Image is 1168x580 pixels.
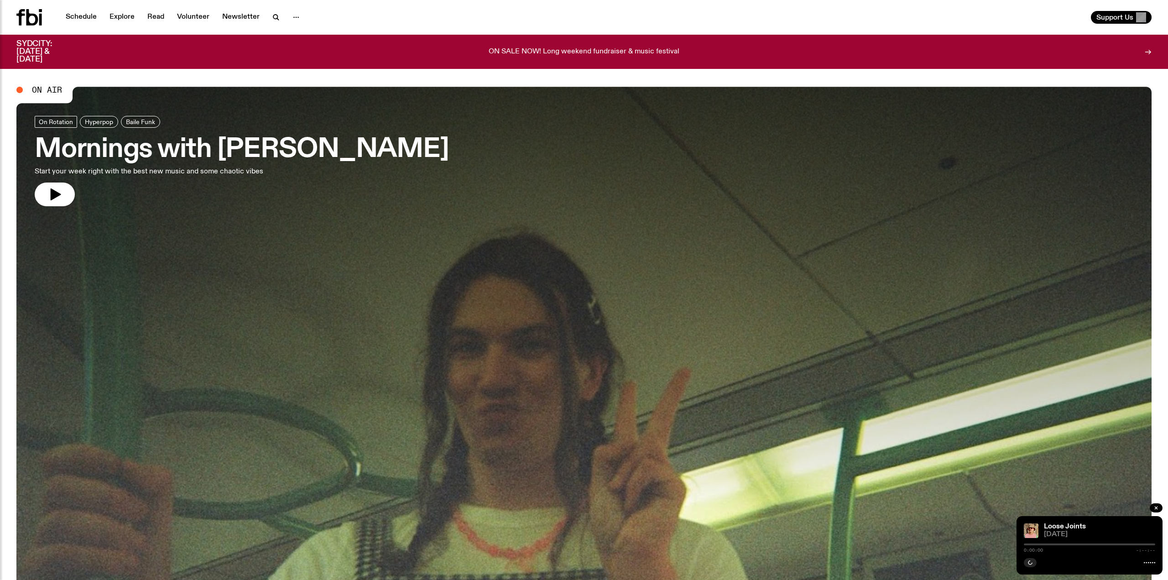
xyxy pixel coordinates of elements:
p: ON SALE NOW! Long weekend fundraiser & music festival [489,48,679,56]
a: On Rotation [35,116,77,128]
button: Support Us [1091,11,1152,24]
a: Read [142,11,170,24]
h3: SYDCITY: [DATE] & [DATE] [16,40,75,63]
span: Hyperpop [85,118,113,125]
span: Support Us [1096,13,1133,21]
a: Mornings with [PERSON_NAME]Start your week right with the best new music and some chaotic vibes [35,116,449,206]
span: -:--:-- [1136,548,1155,553]
a: Explore [104,11,140,24]
a: Volunteer [172,11,215,24]
img: Tyson stands in front of a paperbark tree wearing orange sunglasses, a suede bucket hat and a pin... [1024,523,1038,538]
span: 0:00:00 [1024,548,1043,553]
p: Start your week right with the best new music and some chaotic vibes [35,166,268,177]
a: Loose Joints [1044,523,1086,530]
a: Newsletter [217,11,265,24]
span: On Air [32,86,62,94]
span: On Rotation [39,118,73,125]
a: Hyperpop [80,116,118,128]
a: Schedule [60,11,102,24]
a: Baile Funk [121,116,160,128]
h3: Mornings with [PERSON_NAME] [35,137,449,162]
span: Baile Funk [126,118,155,125]
span: [DATE] [1044,531,1155,538]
